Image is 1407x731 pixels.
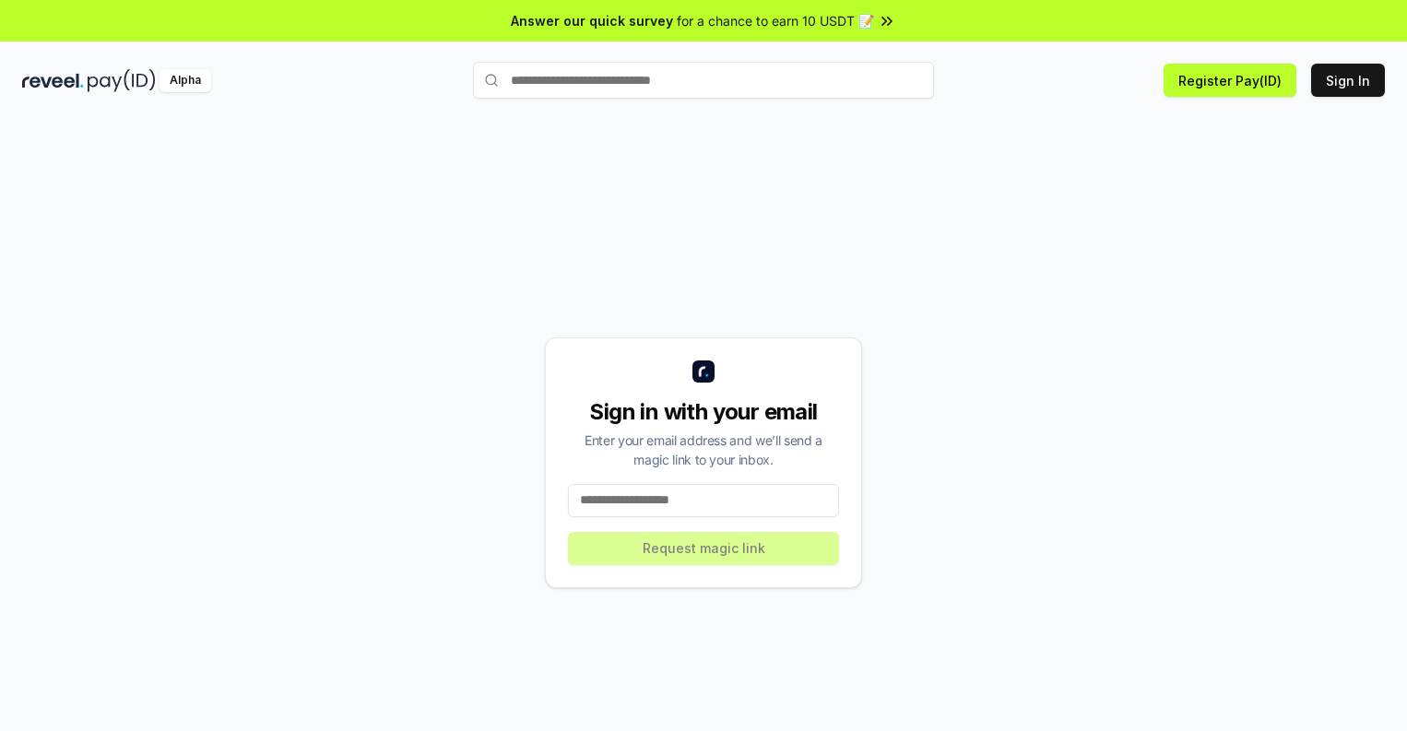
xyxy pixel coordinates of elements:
div: Alpha [160,69,211,92]
div: Enter your email address and we’ll send a magic link to your inbox. [568,430,839,469]
span: for a chance to earn 10 USDT 📝 [677,11,874,30]
img: pay_id [88,69,156,92]
span: Answer our quick survey [511,11,673,30]
div: Sign in with your email [568,397,839,427]
button: Register Pay(ID) [1164,64,1296,97]
button: Sign In [1311,64,1385,97]
img: logo_small [692,360,715,383]
img: reveel_dark [22,69,84,92]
